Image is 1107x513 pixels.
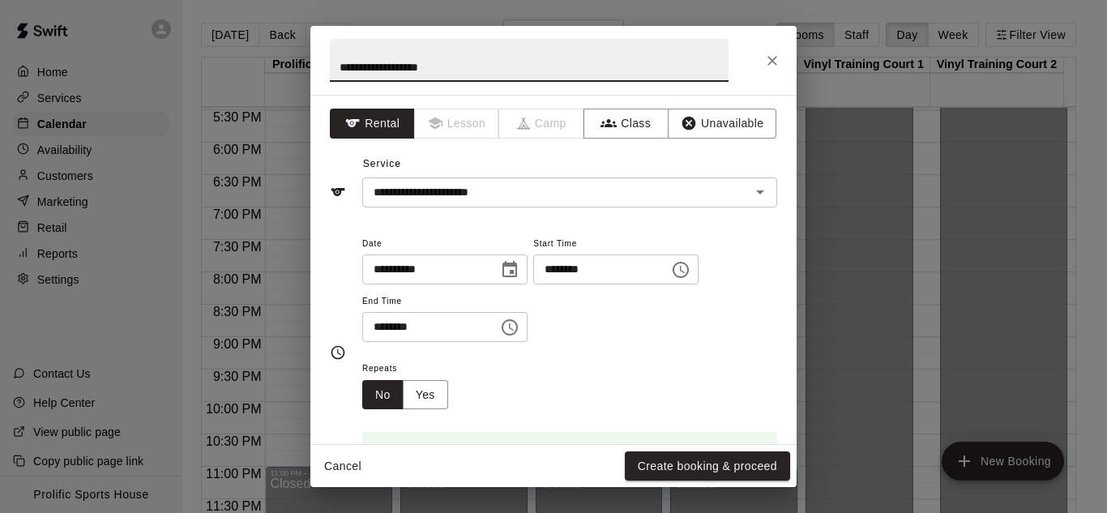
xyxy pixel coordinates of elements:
span: Date [362,233,528,255]
div: outlined button group [362,380,448,410]
span: Lessons must be created in the Services page first [415,109,500,139]
button: Rental [330,109,415,139]
button: Create booking & proceed [625,451,790,481]
span: Repeats [362,358,461,380]
span: End Time [362,291,528,313]
button: Yes [403,380,448,410]
button: Close [758,46,787,75]
span: Start Time [533,233,699,255]
button: No [362,380,404,410]
span: Camps can only be created in the Services page [499,109,584,139]
button: Cancel [317,451,369,481]
svg: Timing [330,344,346,361]
svg: Service [330,184,346,200]
button: Choose time, selected time is 8:30 PM [494,311,526,344]
button: Open [749,181,771,203]
button: Class [583,109,669,139]
button: Unavailable [668,109,776,139]
button: Choose time, selected time is 6:30 PM [665,254,697,286]
button: Choose date, selected date is Aug 29, 2025 [494,254,526,286]
div: Booking time is available [403,437,531,466]
span: Service [363,158,401,169]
